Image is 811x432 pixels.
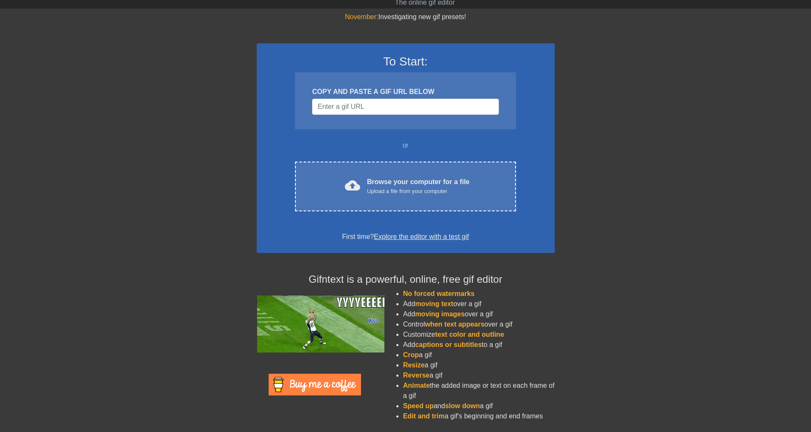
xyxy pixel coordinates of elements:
div: COPY AND PASTE A GIF URL BELOW [312,87,499,97]
div: or [279,140,533,151]
span: when text appears [425,321,484,328]
span: November: [345,13,378,20]
a: Explore the editor with a test gif [374,233,469,240]
img: football_small.gif [257,296,384,352]
li: a gif [403,360,555,370]
li: Add over a gif [403,309,555,319]
span: slow down [445,402,480,409]
li: a gif [403,350,555,360]
span: Resize [403,361,425,369]
input: Username [312,99,499,115]
span: Crop [403,351,419,358]
div: First time? [268,232,544,242]
li: Customize [403,330,555,340]
span: Edit and trim [403,412,445,420]
li: and a gif [403,401,555,411]
img: Buy Me A Coffee [269,374,361,395]
span: Speed up [403,402,434,409]
li: a gif [403,370,555,381]
span: captions or subtitles [415,341,481,348]
span: No forced watermarks [403,290,475,297]
li: Add over a gif [403,299,555,309]
span: text color and outline [435,331,504,338]
span: moving text [415,300,453,307]
span: Animate [403,382,430,389]
li: Control over a gif [403,319,555,330]
li: Add to a gif [403,340,555,350]
li: a gif's beginning and end frames [403,411,555,421]
span: Reverse [403,372,430,379]
span: cloud_upload [345,178,360,193]
div: Browse your computer for a file [367,177,470,196]
div: Upload a file from your computer [367,187,470,196]
span: moving images [415,310,464,318]
h3: To Start: [268,54,544,69]
div: Investigating new gif presets! [257,12,555,22]
li: the added image or text on each frame of a gif [403,381,555,401]
h4: Gifntext is a powerful, online, free gif editor [257,273,555,286]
